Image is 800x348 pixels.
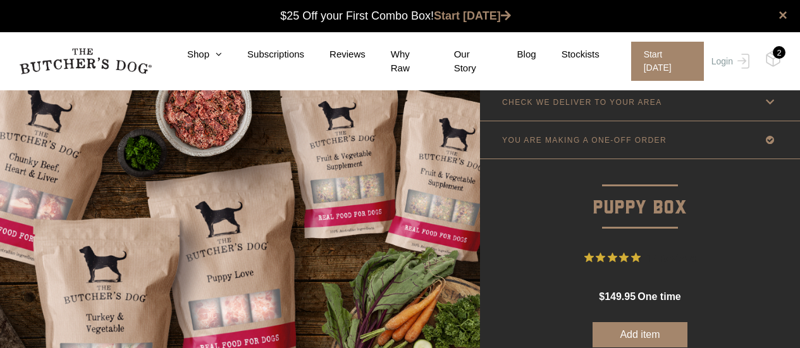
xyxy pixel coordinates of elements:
[480,121,800,159] a: YOU ARE MAKING A ONE-OFF ORDER
[778,8,787,23] a: close
[631,42,704,81] span: Start [DATE]
[502,98,662,107] p: CHECK WE DELIVER TO YOUR AREA
[429,47,492,76] a: Our Story
[162,47,222,62] a: Shop
[765,51,781,67] img: TBD_Cart-Full.png
[480,83,800,121] a: CHECK WE DELIVER TO YOUR AREA
[593,322,687,347] button: Add item
[646,248,696,267] span: 17 Reviews
[536,47,600,62] a: Stockists
[637,291,680,302] span: one time
[304,47,366,62] a: Reviews
[366,47,429,76] a: Why Raw
[222,47,304,62] a: Subscriptions
[492,47,536,62] a: Blog
[708,42,749,81] a: Login
[480,159,800,223] p: Puppy Box
[605,291,636,302] span: 149.95
[773,46,785,59] div: 2
[502,136,667,145] p: YOU ARE MAKING A ONE-OFF ORDER
[434,9,511,22] a: Start [DATE]
[584,248,696,267] button: Rated 5 out of 5 stars from 17 reviews. Jump to reviews.
[618,42,708,81] a: Start [DATE]
[599,291,605,302] span: $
